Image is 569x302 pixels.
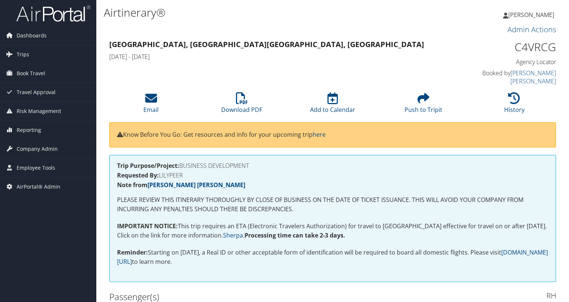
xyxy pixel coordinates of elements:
a: Sherpa [223,231,243,239]
span: Reporting [17,121,41,139]
strong: Requested By: [117,171,159,179]
a: here [313,130,326,139]
p: Starting on [DATE], a Real ID or other acceptable form of identification will be required to boar... [117,248,548,267]
span: Travel Approval [17,83,56,102]
h4: BUSINESS DEVELOPMENT [117,163,548,169]
p: Know Before You Go: Get resources and info for your upcoming trip [117,130,548,140]
a: Download PDF [221,96,262,114]
p: This trip requires an ETA (Electronic Travelers Authorization) for travel to [GEOGRAPHIC_DATA] ef... [117,222,548,240]
a: Add to Calendar [310,96,355,114]
strong: IMPORTANT NOTICE: [117,222,178,230]
a: [PERSON_NAME] [PERSON_NAME] [147,181,245,189]
span: [PERSON_NAME] [508,11,554,19]
a: Email [143,96,159,114]
h4: Booked by [453,69,556,86]
span: AirPortal® Admin [17,177,60,196]
h4: Agency Locator [453,58,556,66]
span: Employee Tools [17,159,55,177]
a: History [504,96,525,114]
a: Admin Actions [508,24,556,34]
img: airportal-logo.png [16,5,90,22]
span: Book Travel [17,64,45,83]
a: [PERSON_NAME] [503,4,562,26]
h4: LILYPEER [117,172,548,178]
a: Push to Tripit [405,96,442,114]
span: Trips [17,45,29,64]
strong: Trip Purpose/Project: [117,162,179,170]
strong: Processing time can take 2-3 days. [244,231,345,239]
span: Dashboards [17,26,47,45]
h1: C4VRCG [453,39,556,55]
strong: Note from [117,181,245,189]
h3: RH [338,291,556,301]
strong: Reminder: [117,248,148,256]
h1: Airtinerary® [104,5,409,20]
p: PLEASE REVIEW THIS ITINERARY THOROUGHLY BY CLOSE OF BUSINESS ON THE DATE OF TICKET ISSUANCE. THIS... [117,195,548,214]
strong: [GEOGRAPHIC_DATA], [GEOGRAPHIC_DATA] [GEOGRAPHIC_DATA], [GEOGRAPHIC_DATA] [109,39,424,49]
h4: [DATE] - [DATE] [109,53,442,61]
span: Risk Management [17,102,61,120]
a: [PERSON_NAME] [PERSON_NAME] [510,69,556,85]
span: Company Admin [17,140,58,158]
